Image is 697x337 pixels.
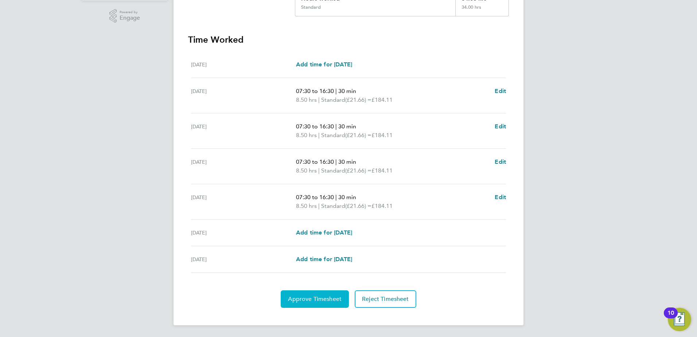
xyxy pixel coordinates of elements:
span: Add time for [DATE] [296,229,352,236]
button: Reject Timesheet [355,290,416,308]
span: Add time for [DATE] [296,256,352,263]
a: Edit [495,122,506,131]
span: £184.11 [371,132,393,139]
span: Approve Timesheet [288,295,342,303]
a: Edit [495,158,506,166]
span: Edit [495,123,506,130]
span: (£21.66) = [345,167,371,174]
span: Edit [495,88,506,94]
span: £184.11 [371,167,393,174]
span: | [318,167,320,174]
span: Engage [120,15,140,21]
span: | [335,194,337,201]
span: 8.50 hrs [296,202,317,209]
span: Standard [321,166,345,175]
div: [DATE] [191,87,296,104]
span: Standard [321,202,345,210]
span: Standard [321,131,345,140]
span: 30 min [338,194,356,201]
span: | [318,132,320,139]
span: 30 min [338,158,356,165]
a: Add time for [DATE] [296,228,352,237]
div: 10 [667,313,674,322]
div: [DATE] [191,193,296,210]
span: 07:30 to 16:30 [296,158,334,165]
span: 8.50 hrs [296,96,317,103]
a: Edit [495,87,506,96]
button: Approve Timesheet [281,290,349,308]
span: 8.50 hrs [296,167,317,174]
span: | [335,158,337,165]
span: | [318,202,320,209]
span: | [335,123,337,130]
span: 07:30 to 16:30 [296,194,334,201]
div: 34.00 hrs [455,4,509,16]
span: £184.11 [371,96,393,103]
span: Reject Timesheet [362,295,409,303]
span: 30 min [338,88,356,94]
span: Edit [495,194,506,201]
span: Standard [321,96,345,104]
span: 07:30 to 16:30 [296,88,334,94]
span: 30 min [338,123,356,130]
span: Edit [495,158,506,165]
div: [DATE] [191,255,296,264]
span: 8.50 hrs [296,132,317,139]
a: Add time for [DATE] [296,255,352,264]
div: Standard [301,4,321,10]
button: Open Resource Center, 10 new notifications [668,308,691,331]
div: [DATE] [191,158,296,175]
a: Edit [495,193,506,202]
span: (£21.66) = [345,202,371,209]
span: | [335,88,337,94]
span: £184.11 [371,202,393,209]
h3: Time Worked [188,34,509,46]
span: Powered by [120,9,140,15]
a: Powered byEngage [109,9,140,23]
span: 07:30 to 16:30 [296,123,334,130]
span: (£21.66) = [345,96,371,103]
a: Add time for [DATE] [296,60,352,69]
div: [DATE] [191,228,296,237]
span: (£21.66) = [345,132,371,139]
div: [DATE] [191,60,296,69]
div: [DATE] [191,122,296,140]
span: | [318,96,320,103]
span: Add time for [DATE] [296,61,352,68]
